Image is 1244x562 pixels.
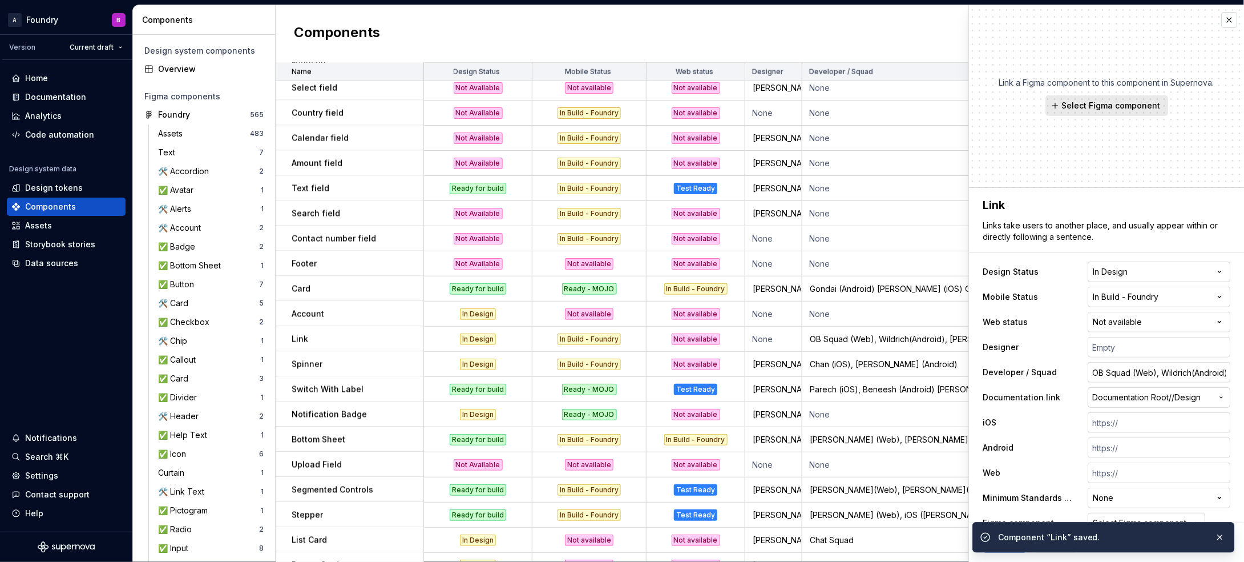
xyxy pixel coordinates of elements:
p: Notification Badge [292,409,367,420]
div: 2 [259,167,264,176]
a: 🛠️ Header2 [154,407,268,425]
p: Search field [292,208,340,219]
label: Developer / Squad [983,367,1057,378]
td: None [745,302,802,327]
div: Not available [672,133,720,144]
p: Calendar field [292,133,349,144]
div: Ready for build [450,434,506,445]
a: ✅ Button7 [154,275,268,294]
label: Documentation link [983,392,1060,403]
div: Contact support [25,489,90,500]
a: ✅ Radio2 [154,520,268,539]
a: ✅ Checkbox2 [154,313,268,331]
div: Not available [672,233,720,244]
a: 🛠️ Accordion2 [154,162,268,180]
td: None [802,176,1011,201]
div: Ready - MOJO [562,409,617,420]
div: Figma components [144,91,264,102]
div: In Build - Foundry [558,233,621,244]
div: [PERSON_NAME] [746,208,801,219]
div: ✅ Badge [158,241,200,252]
div: [PERSON_NAME] [746,384,801,395]
h2: Components [294,23,380,44]
a: ✅ Card3 [154,370,268,388]
div: Assets [158,128,187,139]
p: Switch With Label [292,384,363,395]
span: Design [1174,392,1201,403]
a: 🛠️ Account2 [154,219,268,237]
div: [PERSON_NAME] [746,509,801,521]
div: 1 [261,261,264,270]
div: 🛠️ Accordion [158,166,213,177]
div: Not Available [454,82,503,94]
button: AFoundryB [2,7,130,32]
div: Overview [158,63,264,75]
p: Select field [292,82,337,94]
div: Chat Squad [803,535,1010,546]
div: 7 [259,280,264,289]
p: Link [292,334,308,345]
div: [PERSON_NAME](Web), [PERSON_NAME](iOS), [PERSON_NAME](Android)) [803,484,1010,496]
div: ✅ Icon [158,448,191,460]
div: Settings [25,470,58,481]
div: Not available [672,308,720,320]
div: 1 [261,204,264,214]
div: 1 [261,431,264,440]
div: In Design [460,308,496,320]
div: 🛠️ Chip [158,335,192,347]
div: Not Available [454,459,503,471]
p: Country field [292,107,344,119]
div: In Build - Foundry [664,434,728,445]
div: In Build - Foundry [558,183,621,194]
button: Search ⌘K [7,448,126,466]
div: 3 [259,374,264,383]
label: Minimum Standards Status [983,492,1074,504]
div: Home [25,73,48,84]
div: Component “Link” saved. [998,532,1206,543]
div: Design system components [144,45,264,57]
a: Assets483 [154,125,268,143]
div: In Build - Foundry [558,208,621,219]
div: Ready - MOJO [562,283,617,295]
div: ✅ Button [158,279,199,290]
p: Account [292,308,324,320]
button: Notifications [7,429,126,447]
input: https:// [1088,463,1230,483]
label: Web status [983,316,1028,328]
a: Components [7,198,126,216]
div: ✅ Radio [158,524,196,535]
a: 🛠️ Alerts1 [154,200,268,218]
div: Notifications [25,432,77,444]
input: Empty [1088,362,1230,383]
a: Design tokens [7,179,126,197]
td: None [802,126,1011,151]
div: 2 [259,223,264,232]
div: Data sources [25,258,78,269]
td: None [802,402,1011,427]
button: Current draft [64,39,128,55]
td: None [802,151,1011,176]
a: 🛠️ Link Text1 [154,483,268,501]
a: Data sources [7,254,126,272]
a: Storybook stories [7,235,126,254]
div: Chan (iOS), [PERSON_NAME] (Android) [803,359,1010,370]
div: 1 [261,355,264,364]
input: https:// [1088,412,1230,433]
div: Not available [672,459,720,471]
div: In Design [460,535,496,546]
button: Documentation Root//Design [1088,387,1230,408]
a: Overview [140,60,268,78]
label: Mobile Status [983,291,1038,303]
div: Foundry [158,109,190,121]
div: [PERSON_NAME] [746,535,801,546]
td: None [745,101,802,126]
div: 1 [261,393,264,402]
div: 2 [259,525,264,534]
div: 8 [259,544,264,553]
div: A [8,13,22,27]
a: Assets [7,216,126,235]
div: ✅ Help Text [158,429,212,441]
label: Design Status [983,266,1039,278]
div: Ready - MOJO [562,384,617,395]
button: Contact support [7,485,126,504]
